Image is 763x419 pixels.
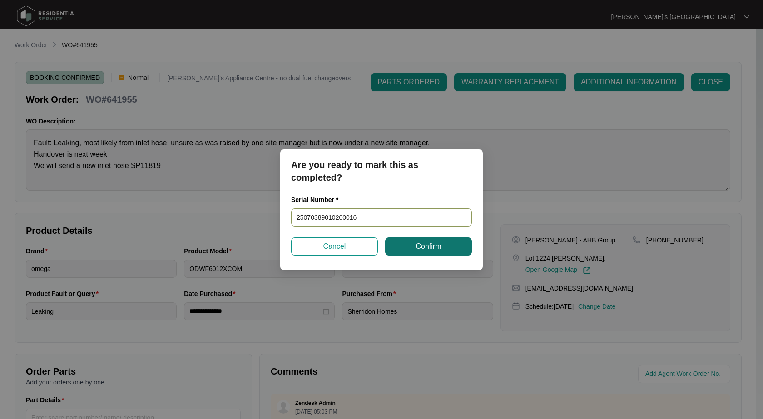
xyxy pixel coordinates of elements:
label: Serial Number * [291,195,345,204]
button: Cancel [291,237,378,256]
span: Confirm [416,241,441,252]
p: Are you ready to mark this as [291,158,472,171]
span: Cancel [323,241,346,252]
button: Confirm [385,237,472,256]
p: completed? [291,171,472,184]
